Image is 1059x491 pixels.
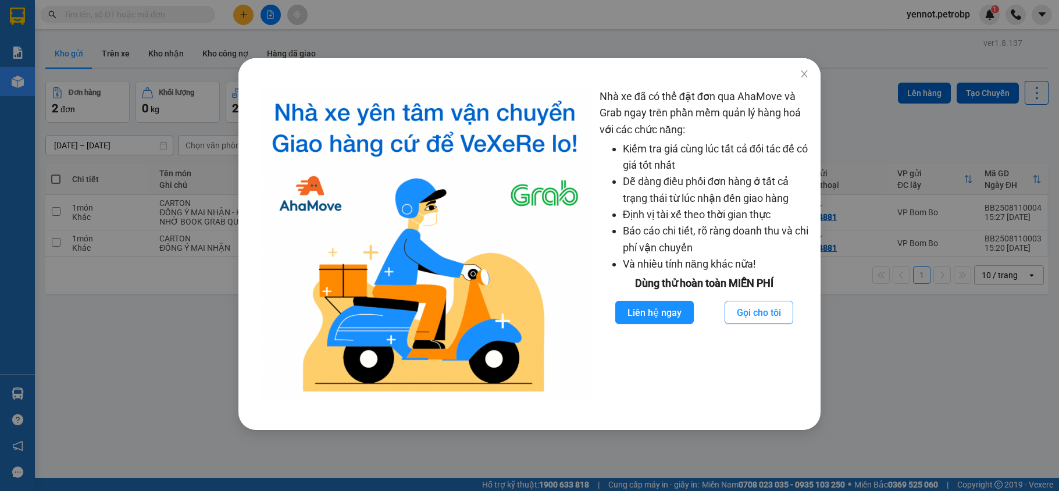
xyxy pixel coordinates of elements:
li: Kiểm tra giá cùng lúc tất cả đối tác để có giá tốt nhất [623,141,810,174]
div: Dùng thử hoàn toàn MIỄN PHÍ [600,275,810,291]
button: Gọi cho tôi [725,301,793,324]
span: Liên hệ ngay [627,305,682,320]
li: Báo cáo chi tiết, rõ ràng doanh thu và chi phí vận chuyển [623,223,810,256]
li: Định vị tài xế theo thời gian thực [623,207,810,223]
li: Dễ dàng điều phối đơn hàng ở tất cả trạng thái từ lúc nhận đến giao hàng [623,173,810,207]
span: close [800,69,809,79]
li: Và nhiều tính năng khác nữa! [623,256,810,272]
img: logo [259,88,590,401]
span: Gọi cho tôi [737,305,781,320]
button: Liên hệ ngay [615,301,694,324]
div: Nhà xe đã có thể đặt đơn qua AhaMove và Grab ngay trên phần mềm quản lý hàng hoá với các chức năng: [600,88,810,401]
button: Close [788,58,821,91]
